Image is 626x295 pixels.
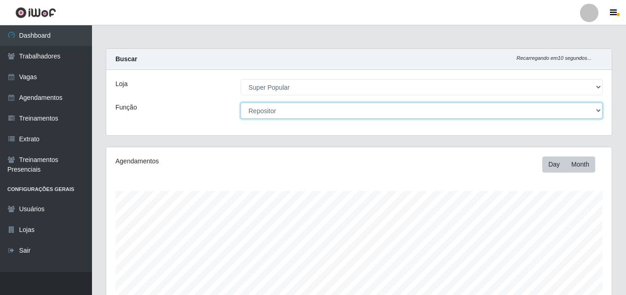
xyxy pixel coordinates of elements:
[542,156,595,173] div: First group
[115,79,127,89] label: Loja
[542,156,603,173] div: Toolbar with button groups
[542,156,566,173] button: Day
[115,103,137,112] label: Função
[15,7,56,18] img: CoreUI Logo
[517,55,592,61] i: Recarregando em 10 segundos...
[565,156,595,173] button: Month
[115,55,137,63] strong: Buscar
[115,156,310,166] div: Agendamentos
